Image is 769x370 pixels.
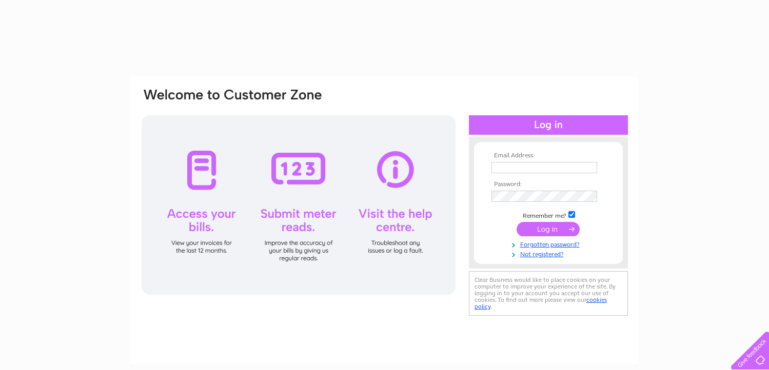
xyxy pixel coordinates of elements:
[489,210,608,220] td: Remember me?
[491,249,608,258] a: Not registered?
[489,152,608,159] th: Email Address:
[491,239,608,249] a: Forgotten password?
[489,181,608,188] th: Password:
[517,222,580,236] input: Submit
[469,271,628,316] div: Clear Business would like to place cookies on your computer to improve your experience of the sit...
[475,296,607,310] a: cookies policy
